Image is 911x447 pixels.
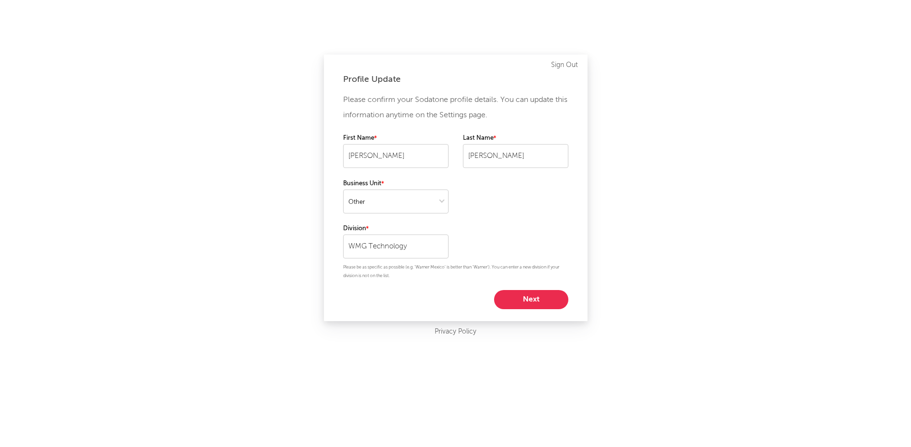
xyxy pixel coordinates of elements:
a: Sign Out [551,59,578,71]
a: Privacy Policy [435,326,476,338]
div: Profile Update [343,74,568,85]
label: Last Name [463,133,568,144]
input: Your division [343,235,449,258]
p: Please confirm your Sodatone profile details. You can update this information anytime on the Sett... [343,92,568,123]
label: Business Unit [343,178,449,190]
input: Your first name [343,144,449,168]
input: Your last name [463,144,568,168]
label: First Name [343,133,449,144]
p: Please be as specific as possible (e.g. 'Warner Mexico' is better than 'Warner'). You can enter a... [343,263,568,280]
label: Division [343,223,449,235]
button: Next [494,290,568,309]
